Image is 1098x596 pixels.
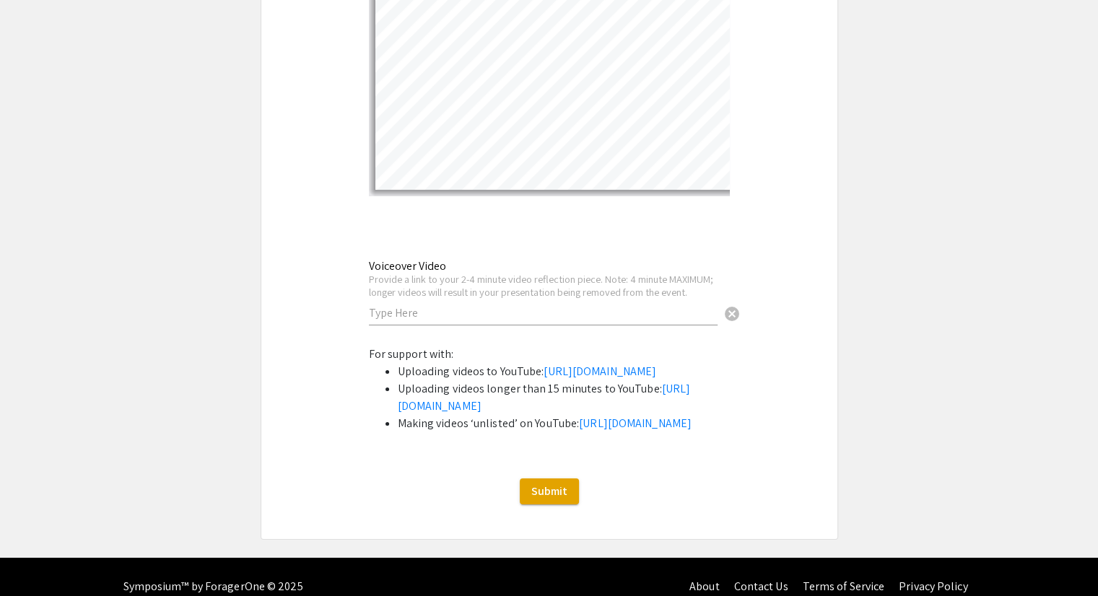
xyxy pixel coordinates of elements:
li: Making videos ‘unlisted’ on YouTube: [398,415,730,432]
li: Uploading videos longer than 15 minutes to YouTube: [398,380,730,415]
mat-label: Voiceover Video [369,258,446,273]
a: [URL][DOMAIN_NAME] [579,416,692,431]
a: Privacy Policy [899,579,967,594]
a: [URL][DOMAIN_NAME] [544,364,656,379]
a: About [689,579,720,594]
div: Provide a link to your 2-4 minute video reflection piece. Note: 4 minute MAXIMUM; longer videos w... [369,273,718,298]
input: Type Here [369,305,718,320]
button: Submit [520,478,579,504]
a: Terms of Service [802,579,884,594]
span: Submit [531,483,567,499]
button: Clear [718,299,746,328]
span: For support with: [369,346,454,361]
iframe: Chat [11,531,61,585]
span: cancel [723,305,741,323]
li: Uploading videos to YouTube: [398,363,730,380]
a: Contact Us [733,579,788,594]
